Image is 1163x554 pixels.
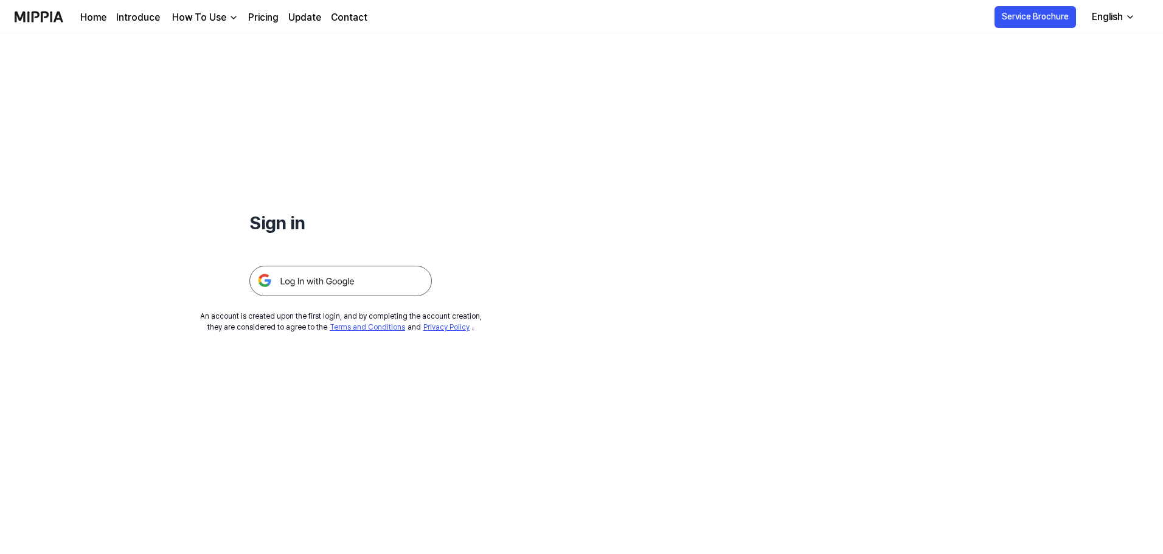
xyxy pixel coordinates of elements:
[423,323,470,331] a: Privacy Policy
[248,10,279,25] a: Pricing
[330,323,405,331] a: Terms and Conditions
[288,10,321,25] a: Update
[331,10,367,25] a: Contact
[995,6,1076,28] button: Service Brochure
[80,10,106,25] a: Home
[116,10,160,25] a: Introduce
[249,209,432,237] h1: Sign in
[170,10,238,25] button: How To Use
[1089,10,1125,24] div: English
[249,266,432,296] img: 구글 로그인 버튼
[229,13,238,23] img: down
[1082,5,1142,29] button: English
[170,10,229,25] div: How To Use
[200,311,482,333] div: An account is created upon the first login, and by completing the account creation, they are cons...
